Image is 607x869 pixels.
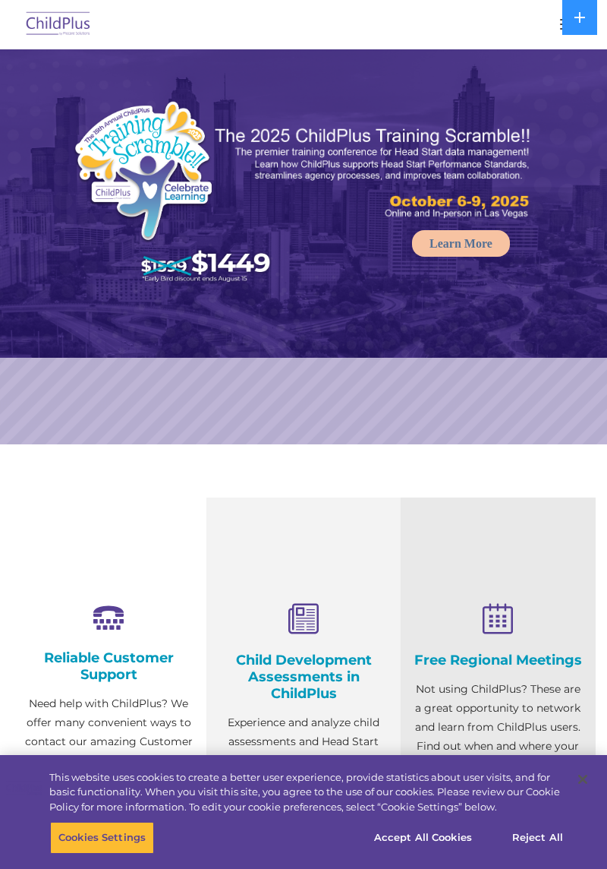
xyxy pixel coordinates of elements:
div: This website uses cookies to create a better user experience, provide statistics about user visit... [49,770,565,815]
button: Accept All Cookies [366,822,480,854]
h4: Reliable Customer Support [23,649,195,683]
button: Cookies Settings [50,822,154,854]
h4: Free Regional Meetings [412,652,584,668]
button: Close [566,763,599,796]
a: Learn More [412,230,510,257]
img: ChildPlus by Procare Solutions [23,7,94,43]
p: Not using ChildPlus? These are a great opportunity to network and learn from ChildPlus users. Fin... [412,680,584,794]
h4: Child Development Assessments in ChildPlus [218,652,390,702]
p: Experience and analyze child assessments and Head Start data management in one system with zero c... [218,713,390,827]
p: Need help with ChildPlus? We offer many convenient ways to contact our amazing Customer Support r... [23,694,195,827]
button: Reject All [490,822,585,854]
